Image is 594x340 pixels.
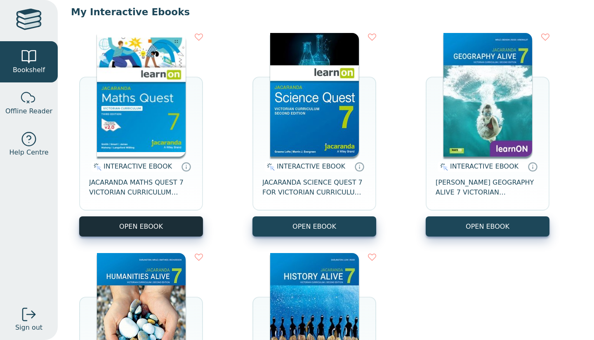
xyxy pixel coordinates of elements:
[262,178,366,197] span: JACARANDA SCIENCE QUEST 7 FOR VICTORIAN CURRICULUM LEARNON 2E EBOOK
[9,148,48,157] span: Help Centre
[181,162,191,171] a: Interactive eBooks are accessed online via the publisher’s portal. They contain interactive resou...
[104,162,172,170] span: INTERACTIVE EBOOK
[252,216,376,237] button: OPEN EBOOK
[91,162,101,172] img: interactive.svg
[354,162,364,171] a: Interactive eBooks are accessed online via the publisher’s portal. They contain interactive resou...
[426,216,549,237] button: OPEN EBOOK
[13,65,45,75] span: Bookshelf
[79,216,203,237] button: OPEN EBOOK
[277,162,345,170] span: INTERACTIVE EBOOK
[15,323,42,333] span: Sign out
[5,106,52,116] span: Offline Reader
[270,33,359,157] img: 329c5ec2-5188-ea11-a992-0272d098c78b.jpg
[438,162,448,172] img: interactive.svg
[89,178,193,197] span: JACARANDA MATHS QUEST 7 VICTORIAN CURRICULUM LEARNON EBOOK 3E
[71,6,581,18] p: My Interactive Ebooks
[264,162,275,172] img: interactive.svg
[436,178,540,197] span: [PERSON_NAME] GEOGRAPHY ALIVE 7 VICTORIAN CURRICULUM LEARNON EBOOK 2E
[450,162,519,170] span: INTERACTIVE EBOOK
[528,162,537,171] a: Interactive eBooks are accessed online via the publisher’s portal. They contain interactive resou...
[97,33,186,157] img: b87b3e28-4171-4aeb-a345-7fa4fe4e6e25.jpg
[443,33,532,157] img: cc9fd0c4-7e91-e911-a97e-0272d098c78b.jpg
